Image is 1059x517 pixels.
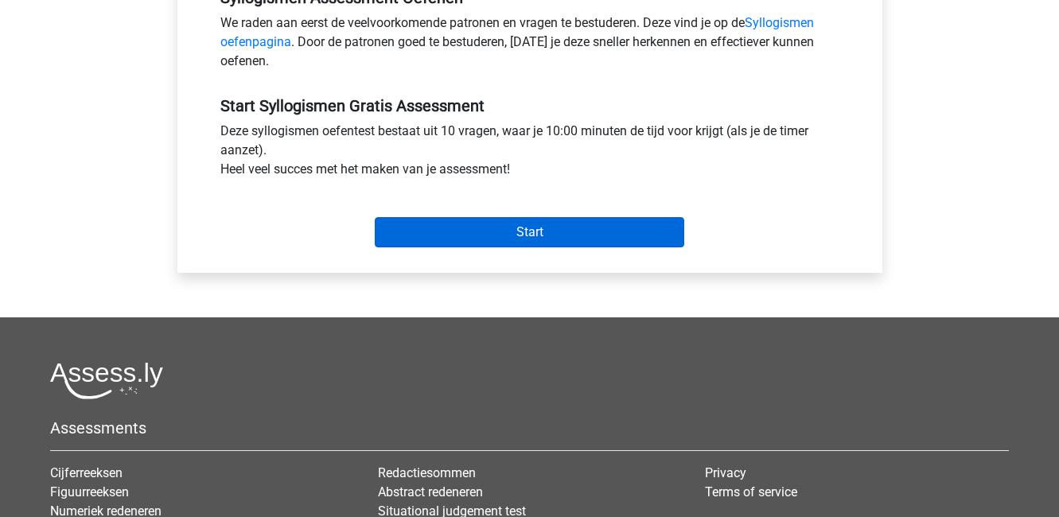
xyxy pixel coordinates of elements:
[50,418,1009,437] h5: Assessments
[378,465,476,480] a: Redactiesommen
[50,465,123,480] a: Cijferreeksen
[705,484,797,500] a: Terms of service
[375,217,684,247] input: Start
[208,14,851,77] div: We raden aan eerst de veelvoorkomende patronen en vragen te bestuderen. Deze vind je op de . Door...
[50,484,129,500] a: Figuurreeksen
[208,122,851,185] div: Deze syllogismen oefentest bestaat uit 10 vragen, waar je 10:00 minuten de tijd voor krijgt (als ...
[50,362,163,399] img: Assessly logo
[705,465,746,480] a: Privacy
[378,484,483,500] a: Abstract redeneren
[220,96,839,115] h5: Start Syllogismen Gratis Assessment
